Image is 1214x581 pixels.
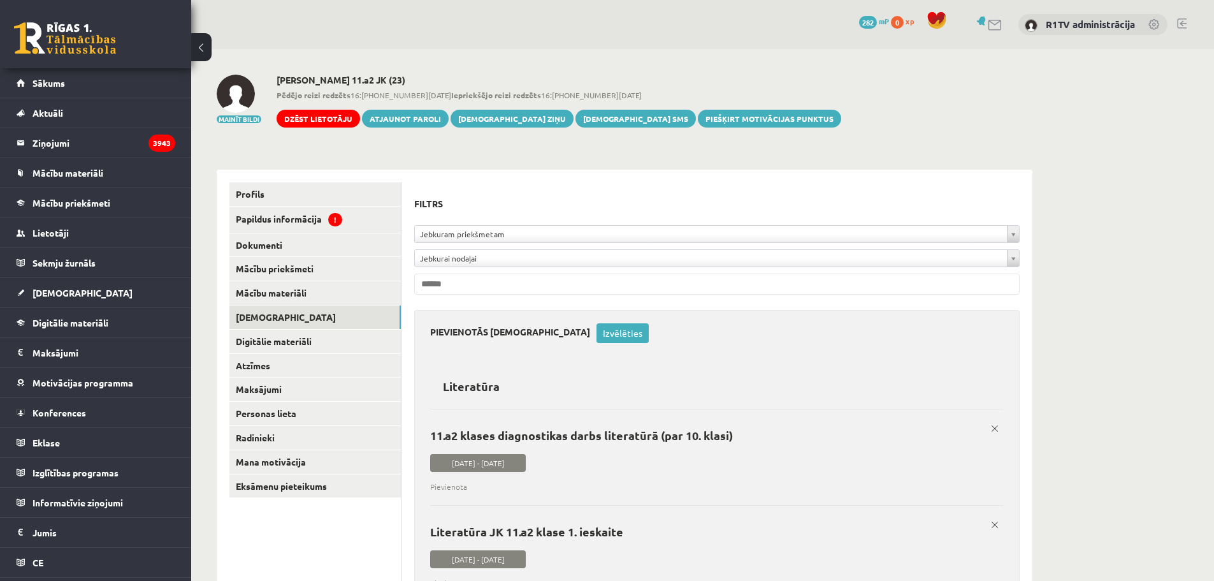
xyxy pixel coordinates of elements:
[362,110,449,128] a: Atjaunot paroli
[420,226,1002,242] span: Jebkuram priekšmetam
[229,426,401,450] a: Radinieki
[451,110,574,128] a: [DEMOGRAPHIC_DATA] ziņu
[33,197,110,209] span: Mācību priekšmeti
[229,207,401,233] a: Papildus informācija!
[14,22,116,54] a: Rīgas 1. Tālmācības vidusskola
[229,450,401,474] a: Mana motivācija
[33,287,133,298] span: [DEMOGRAPHIC_DATA]
[17,128,175,158] a: Ziņojumi3943
[33,527,57,538] span: Jumis
[33,497,123,508] span: Informatīvie ziņojumi
[17,548,175,577] a: CE
[229,305,401,329] a: [DEMOGRAPHIC_DATA]
[328,213,342,226] span: !
[33,128,175,158] legend: Ziņojumi
[17,68,175,98] a: Sākums
[217,75,255,113] img: Aleksandrs Šaronovs
[986,420,1004,438] a: x
[229,330,401,353] a: Digitālie materiāli
[17,158,175,188] a: Mācību materiāli
[451,90,541,100] b: Iepriekšējo reizi redzēts
[430,371,512,401] h2: Literatūra
[33,317,108,328] span: Digitālie materiāli
[430,323,596,337] h3: Pievienotās [DEMOGRAPHIC_DATA]
[33,257,96,268] span: Sekmju žurnāls
[229,378,401,401] a: Maksājumi
[33,377,133,388] span: Motivācijas programma
[17,278,175,307] a: [DEMOGRAPHIC_DATA]
[148,135,175,152] i: 3943
[33,77,65,89] span: Sākums
[17,218,175,247] a: Lietotāji
[415,250,1019,267] a: Jebkurai nodaļai
[891,16,920,26] a: 0 xp
[698,110,841,128] a: Piešķirt motivācijas punktus
[229,354,401,378] a: Atzīmes
[33,437,60,448] span: Eklase
[986,516,1004,534] a: x
[229,474,401,498] a: Eksāmenu pieteikums
[430,550,526,568] span: [DATE] - [DATE]
[430,525,994,538] p: Literatūra JK 11.a2 klase 1. ieskaite
[17,428,175,457] a: Eklase
[229,281,401,305] a: Mācību materiāli
[217,115,261,123] button: Mainīt bildi
[859,16,877,29] span: 282
[277,90,350,100] b: Pēdējo reizi redzēts
[33,167,103,179] span: Mācību materiāli
[891,16,904,29] span: 0
[17,248,175,277] a: Sekmju žurnāls
[229,233,401,257] a: Dokumenti
[1025,19,1037,32] img: R1TV administrācija
[277,75,841,85] h2: [PERSON_NAME] 11.a2 JK (23)
[277,89,841,101] span: 16:[PHONE_NUMBER][DATE] 16:[PHONE_NUMBER][DATE]
[33,338,175,367] legend: Maksājumi
[430,481,994,492] span: Pievienota
[17,338,175,367] a: Maksājumi
[430,429,994,442] p: 11.a2 klases diagnostikas darbs literatūrā (par 10. klasi)
[17,398,175,427] a: Konferences
[575,110,696,128] a: [DEMOGRAPHIC_DATA] SMS
[33,557,43,568] span: CE
[17,488,175,517] a: Informatīvie ziņojumi
[596,323,649,343] a: Izvēlēties
[420,250,1002,267] span: Jebkurai nodaļai
[430,454,526,472] span: [DATE] - [DATE]
[879,16,889,26] span: mP
[17,308,175,337] a: Digitālie materiāli
[33,227,69,239] span: Lietotāji
[17,98,175,128] a: Aktuāli
[859,16,889,26] a: 282 mP
[33,107,63,119] span: Aktuāli
[277,110,360,128] a: Dzēst lietotāju
[17,188,175,217] a: Mācību priekšmeti
[17,458,175,487] a: Izglītības programas
[229,182,401,206] a: Profils
[414,195,1004,212] h3: Filtrs
[229,257,401,281] a: Mācību priekšmeti
[17,518,175,547] a: Jumis
[229,402,401,425] a: Personas lieta
[906,16,914,26] span: xp
[17,368,175,397] a: Motivācijas programma
[33,407,86,418] span: Konferences
[33,467,119,478] span: Izglītības programas
[415,226,1019,242] a: Jebkuram priekšmetam
[1046,18,1135,31] a: R1TV administrācija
